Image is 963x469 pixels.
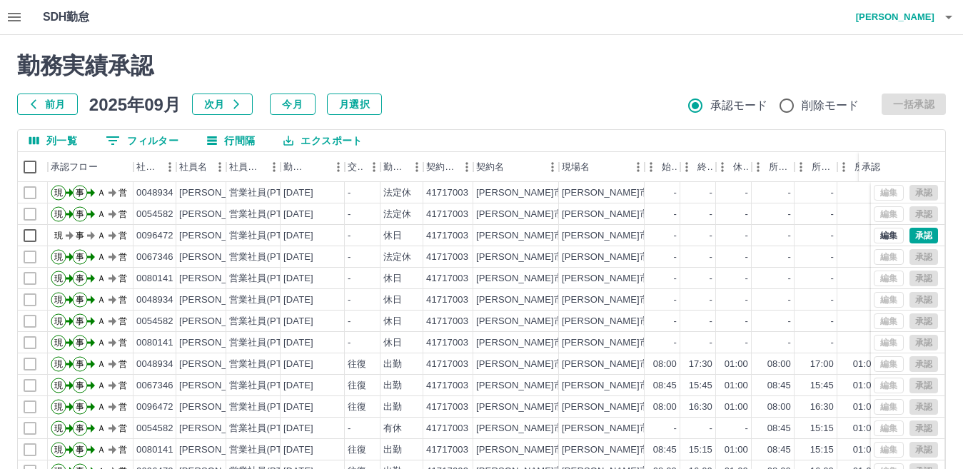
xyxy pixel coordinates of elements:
[426,152,456,182] div: 契約コード
[348,152,363,182] div: 交通費
[810,400,834,414] div: 16:30
[179,251,257,264] div: [PERSON_NAME]
[383,400,402,414] div: 出勤
[229,315,304,328] div: 営業社員(PT契約)
[76,423,84,433] text: 事
[426,229,468,243] div: 41717003
[788,208,791,221] div: -
[853,400,877,414] div: 01:00
[136,272,173,286] div: 0080141
[476,400,563,414] div: [PERSON_NAME]市
[710,422,712,435] div: -
[725,400,748,414] div: 01:00
[853,422,877,435] div: 01:00
[76,273,84,283] text: 事
[283,443,313,457] div: [DATE]
[54,380,63,390] text: 現
[179,379,257,393] div: [PERSON_NAME]
[831,208,834,221] div: -
[745,422,748,435] div: -
[136,336,173,350] div: 0080141
[542,156,563,178] button: メニュー
[426,422,468,435] div: 41717003
[283,208,313,221] div: [DATE]
[674,208,677,221] div: -
[745,208,748,221] div: -
[348,293,351,307] div: -
[745,315,748,328] div: -
[119,316,127,326] text: 営
[426,208,468,221] div: 41717003
[348,422,351,435] div: -
[562,315,755,328] div: [PERSON_NAME]市[PERSON_NAME]中学校
[562,186,755,200] div: [PERSON_NAME]市[PERSON_NAME]中学校
[788,229,791,243] div: -
[54,423,63,433] text: 現
[383,186,411,200] div: 法定休
[383,315,402,328] div: 休日
[562,358,755,371] div: [PERSON_NAME]市[PERSON_NAME]中学校
[328,156,349,178] button: メニュー
[426,293,468,307] div: 41717003
[270,94,316,115] button: 今月
[179,186,257,200] div: [PERSON_NAME]
[283,152,308,182] div: 勤務日
[426,400,468,414] div: 41717003
[710,208,712,221] div: -
[179,400,257,414] div: [PERSON_NAME]
[119,380,127,390] text: 営
[456,156,478,178] button: メニュー
[283,229,313,243] div: [DATE]
[229,229,304,243] div: 営業社員(PT契約)
[476,251,563,264] div: [PERSON_NAME]市
[54,316,63,326] text: 現
[136,208,173,221] div: 0054582
[348,229,351,243] div: -
[788,336,791,350] div: -
[689,358,712,371] div: 17:30
[909,228,938,243] button: 承認
[426,272,468,286] div: 41717003
[54,359,63,369] text: 現
[229,152,263,182] div: 社員区分
[209,156,231,178] button: メニュー
[119,273,127,283] text: 営
[327,94,382,115] button: 月選択
[229,443,304,457] div: 営業社員(PT契約)
[76,295,84,305] text: 事
[97,402,106,412] text: Ａ
[136,379,173,393] div: 0067346
[283,336,313,350] div: [DATE]
[810,379,834,393] div: 15:45
[745,186,748,200] div: -
[674,272,677,286] div: -
[476,315,563,328] div: [PERSON_NAME]市
[476,379,563,393] div: [PERSON_NAME]市
[136,152,159,182] div: 社員番号
[788,251,791,264] div: -
[179,293,257,307] div: [PERSON_NAME]
[229,379,304,393] div: 営業社員(PT契約)
[54,188,63,198] text: 現
[380,152,423,182] div: 勤務区分
[348,358,366,371] div: 往復
[76,209,84,219] text: 事
[54,338,63,348] text: 現
[348,272,351,286] div: -
[17,94,78,115] button: 前月
[562,422,755,435] div: [PERSON_NAME]市[PERSON_NAME]中学校
[476,152,504,182] div: 契約名
[476,186,563,200] div: [PERSON_NAME]市
[54,402,63,412] text: 現
[383,379,402,393] div: 出勤
[76,188,84,198] text: 事
[725,379,748,393] div: 01:00
[653,358,677,371] div: 08:00
[283,379,313,393] div: [DATE]
[348,251,351,264] div: -
[767,379,791,393] div: 08:45
[662,152,677,182] div: 始業
[674,251,677,264] div: -
[283,400,313,414] div: [DATE]
[76,445,84,455] text: 事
